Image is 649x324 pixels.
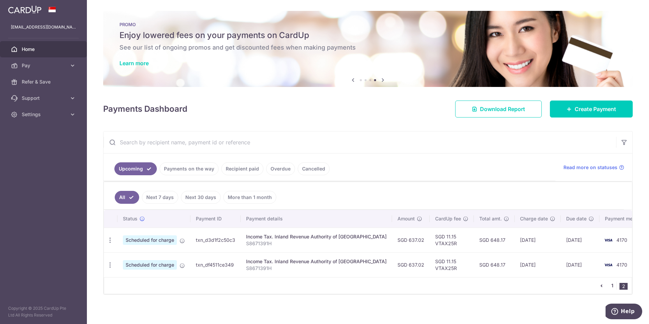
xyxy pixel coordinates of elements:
img: Bank Card [601,236,615,244]
td: txn_df4511ce349 [190,252,241,277]
span: Support [22,95,67,102]
span: Home [22,46,67,53]
span: 4170 [616,237,627,243]
h4: Payments Dashboard [103,103,187,115]
td: SGD 637.02 [392,228,430,252]
td: SGD 648.17 [474,252,515,277]
th: Payment details [241,210,392,228]
p: S8671391H [246,240,387,247]
a: Overdue [266,162,295,175]
a: Payments on the way [160,162,219,175]
input: Search by recipient name, payment id or reference [104,131,616,153]
a: Recipient paid [221,162,263,175]
a: Next 30 days [181,191,221,204]
a: Create Payment [550,101,633,118]
a: Learn more [119,60,149,67]
span: Read more on statuses [563,164,617,171]
a: All [115,191,139,204]
span: CardUp fee [435,215,461,222]
img: CardUp [8,5,41,14]
h6: See our list of ongoing promos and get discounted fees when making payments [119,43,616,52]
iframe: Opens a widget where you can find more information [606,304,642,321]
a: Read more on statuses [563,164,624,171]
a: Upcoming [114,162,157,175]
div: Income Tax. Inland Revenue Authority of [GEOGRAPHIC_DATA] [246,233,387,240]
td: [DATE] [561,252,599,277]
span: Settings [22,111,67,118]
td: [DATE] [515,252,561,277]
td: txn_d3d1f2c50c3 [190,228,241,252]
span: Total amt. [479,215,502,222]
span: Scheduled for charge [123,235,177,245]
p: S8671391H [246,265,387,272]
td: SGD 11.15 VTAX25R [430,228,474,252]
img: Latest Promos banner [103,11,633,87]
span: Due date [566,215,587,222]
span: Scheduled for charge [123,260,177,270]
td: [DATE] [515,228,561,252]
span: Amount [397,215,415,222]
span: 4170 [616,262,627,268]
nav: pager [597,277,632,294]
span: Refer & Save [22,78,67,85]
td: [DATE] [561,228,599,252]
p: [EMAIL_ADDRESS][DOMAIN_NAME] [11,24,76,31]
a: Next 7 days [142,191,178,204]
span: Download Report [480,105,525,113]
a: More than 1 month [223,191,276,204]
span: Pay [22,62,67,69]
td: SGD 637.02 [392,252,430,277]
td: SGD 648.17 [474,228,515,252]
a: 1 [608,282,616,290]
span: Create Payment [575,105,616,113]
img: Bank Card [601,261,615,269]
a: Cancelled [298,162,330,175]
span: Status [123,215,137,222]
span: Charge date [520,215,548,222]
th: Payment ID [190,210,241,228]
div: Income Tax. Inland Revenue Authority of [GEOGRAPHIC_DATA] [246,258,387,265]
h5: Enjoy lowered fees on your payments on CardUp [119,30,616,41]
p: PROMO [119,22,616,27]
li: 2 [619,283,628,290]
td: SGD 11.15 VTAX25R [430,252,474,277]
a: Download Report [455,101,542,118]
